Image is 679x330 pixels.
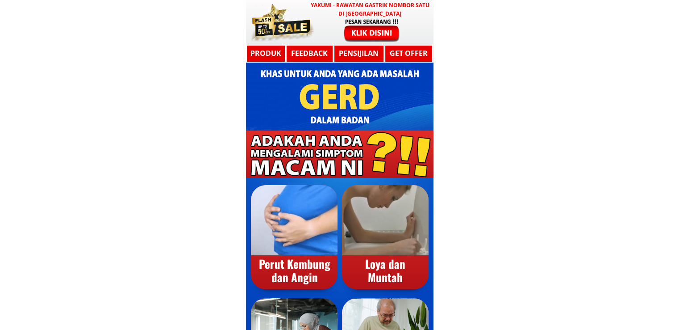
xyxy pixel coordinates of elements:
h3: Pensijilan [337,48,381,59]
h3: GET OFFER [387,48,431,59]
h3: YAKUMI - Rawatan Gastrik Nombor Satu di [GEOGRAPHIC_DATA] [309,1,431,18]
div: Loya dan Muntah [342,257,429,284]
div: Perut Kembung dan Angin [251,257,338,284]
h3: Feedback [286,48,333,59]
h3: Produk [246,48,286,59]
